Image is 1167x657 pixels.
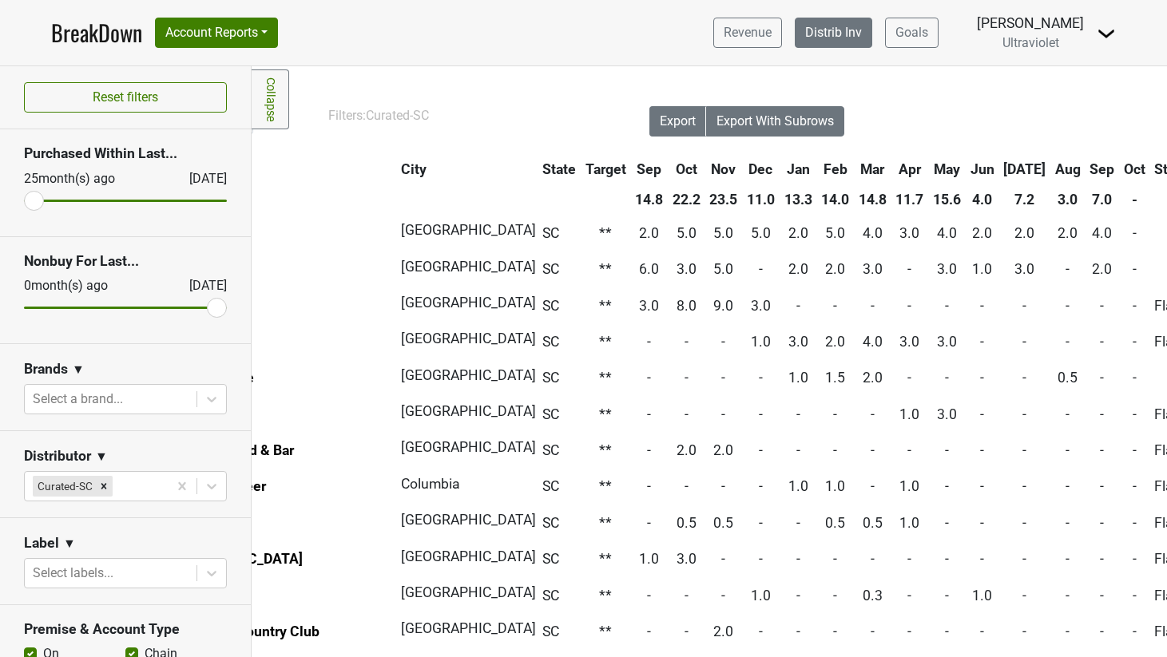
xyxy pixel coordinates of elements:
span: [GEOGRAPHIC_DATA] [401,259,536,275]
div: 25 month(s) ago [24,169,151,188]
span: - [980,442,984,458]
span: - [647,370,651,386]
span: - [907,623,911,639]
span: - [945,623,949,639]
span: 0.5 [677,515,697,531]
div: Curated-SC [33,476,95,497]
span: 2.0 [1014,225,1034,241]
span: - [1066,442,1070,458]
span: - [1066,551,1070,567]
div: Filters: [328,106,605,125]
span: 3.0 [899,225,919,241]
th: 4.0 [967,185,998,214]
span: - [759,406,763,422]
span: 3.0 [937,261,957,277]
img: Dropdown Menu [1097,24,1116,43]
a: BreakDown [51,16,142,49]
span: 5.0 [751,225,771,241]
span: - [833,406,837,422]
th: Jan: activate to sort column ascending [780,155,816,184]
span: - [871,298,875,314]
span: - [721,588,725,604]
th: 14.8 [855,185,891,214]
span: - [721,406,725,422]
span: - [685,478,689,494]
span: - [685,370,689,386]
div: [DATE] [175,276,227,295]
span: - [1022,442,1026,458]
span: - [907,551,911,567]
th: 22.2 [669,185,705,214]
span: ▼ [63,534,76,553]
span: - [1133,588,1137,604]
span: 3.0 [677,551,697,567]
span: - [1133,370,1137,386]
span: 5.0 [713,225,733,241]
h3: Label [24,535,59,552]
span: - [721,370,725,386]
span: - [1066,406,1070,422]
span: - [647,623,651,639]
span: SC [542,370,559,386]
span: - [796,515,800,531]
th: State: activate to sort column ascending [538,155,580,184]
span: - [759,623,763,639]
th: Sep: activate to sort column ascending [631,155,667,184]
th: 23.5 [706,185,742,214]
span: 3.0 [937,406,957,422]
span: - [647,334,651,350]
span: SC [542,588,559,604]
span: 2.0 [863,370,883,386]
span: - [721,551,725,567]
span: - [721,478,725,494]
span: - [685,588,689,604]
span: - [833,623,837,639]
span: [GEOGRAPHIC_DATA] [401,512,536,528]
span: [GEOGRAPHIC_DATA] [401,403,536,419]
span: 3.0 [899,334,919,350]
span: - [1133,442,1137,458]
th: Oct: activate to sort column ascending [669,155,705,184]
span: - [1133,551,1137,567]
span: - [980,551,984,567]
span: - [685,623,689,639]
span: - [796,406,800,422]
span: 1.0 [639,551,659,567]
span: 2.0 [825,261,845,277]
span: - [871,623,875,639]
span: 5.0 [677,225,697,241]
div: Remove Curated-SC [95,476,113,497]
span: ▼ [95,447,108,466]
span: - [759,370,763,386]
h3: Nonbuy For Last... [24,253,227,270]
span: 1.0 [972,261,992,277]
th: 14.8 [631,185,667,214]
span: - [871,478,875,494]
span: 3.0 [639,298,659,314]
span: - [945,515,949,531]
span: - [1100,442,1104,458]
span: - [1100,298,1104,314]
span: - [759,478,763,494]
th: Dec: activate to sort column ascending [743,155,779,184]
span: - [721,334,725,350]
span: 2.0 [788,225,808,241]
span: 0.5 [863,515,883,531]
span: - [945,588,949,604]
span: SC [542,515,559,531]
span: - [907,588,911,604]
span: [GEOGRAPHIC_DATA] [401,584,536,600]
span: - [685,406,689,422]
span: - [945,298,949,314]
span: - [1022,478,1026,494]
span: 3.0 [677,261,697,277]
th: Apr: activate to sort column ascending [892,155,928,184]
span: 5.0 [825,225,845,241]
span: SC [542,261,559,277]
span: - [1100,515,1104,531]
span: - [907,442,911,458]
span: - [907,298,911,314]
span: 2.0 [713,442,733,458]
span: - [1022,406,1026,422]
span: - [796,442,800,458]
